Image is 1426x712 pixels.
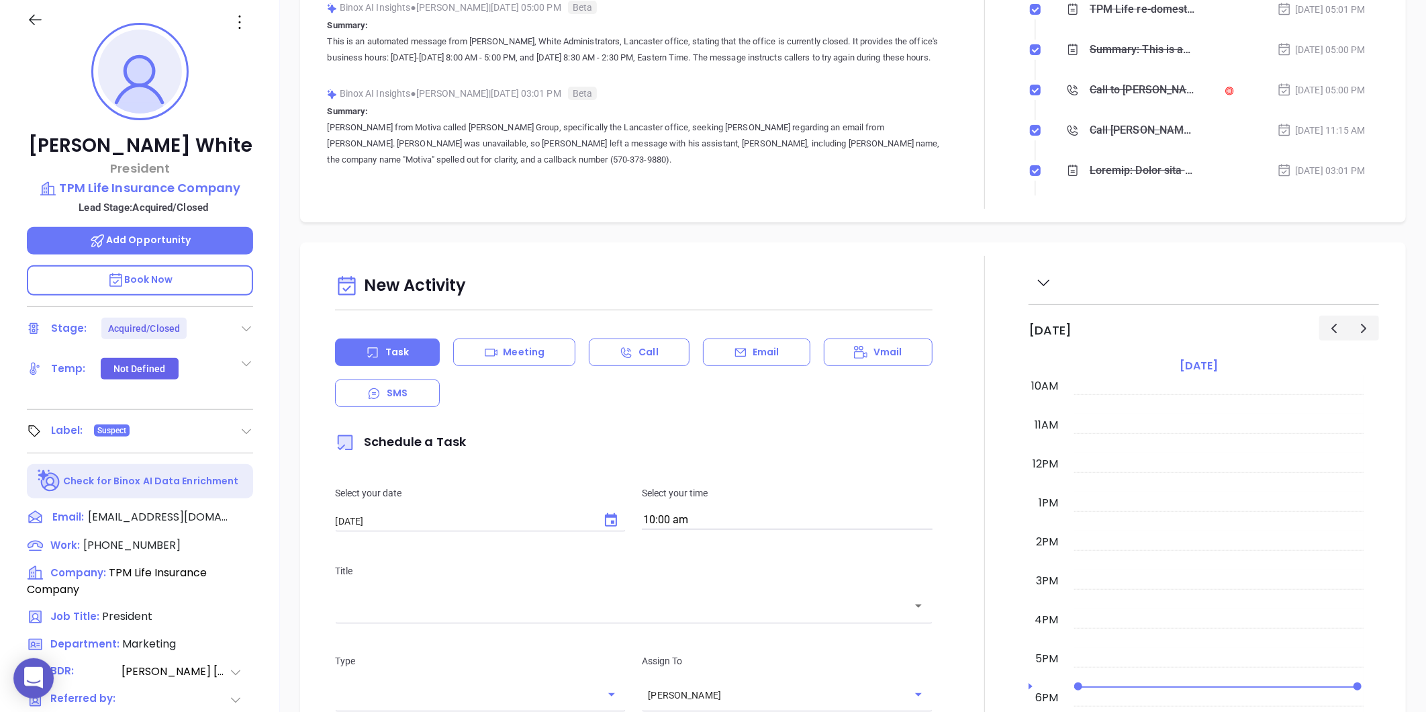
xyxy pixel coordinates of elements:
[50,566,106,580] span: Company:
[335,433,466,450] span: Schedule a Task
[108,318,181,339] div: Acquired/Closed
[51,359,86,379] div: Temp:
[50,691,120,708] span: Referred by:
[335,564,933,578] p: Title
[1319,316,1349,341] button: Previous day
[327,120,941,168] p: [PERSON_NAME] from Motiva called [PERSON_NAME] Group, specifically the Lancaster office, seeking ...
[1090,80,1196,100] div: Call to [PERSON_NAME]
[335,654,626,668] p: Type
[51,420,83,441] div: Label:
[1033,534,1061,550] div: 2pm
[122,636,176,652] span: Marketing
[1277,123,1366,138] div: [DATE] 11:15 AM
[873,345,902,359] p: Vmail
[1030,456,1061,472] div: 12pm
[385,345,409,359] p: Task
[1177,357,1221,375] a: [DATE]
[642,486,933,500] p: Select your time
[1090,161,1196,181] div: Loremip: Dolor sita Consec adipis Elitse Doeiu Tempo, incididuntut lab Etdolorem aliqua, enimadm ...
[1277,83,1366,97] div: [DATE] 05:00 PM
[1032,612,1061,628] div: 4pm
[1277,42,1366,57] div: [DATE] 05:00 PM
[327,106,368,116] b: Summary:
[1277,2,1366,17] div: [DATE] 05:01 PM
[335,515,592,528] input: MM/DD/YYYY
[410,88,416,99] span: ●
[113,358,165,380] div: Not Defined
[1349,316,1379,341] button: Next day
[52,509,84,527] span: Email:
[97,423,127,438] span: Suspect
[88,509,229,525] span: [EMAIL_ADDRESS][DOMAIN_NAME]
[89,233,191,247] span: Add Opportunity
[335,269,933,304] div: New Activity
[642,654,933,668] p: Assign To
[27,565,207,597] span: TPM Life Insurance Company
[598,507,624,534] button: Choose date, selected date is Sep 4, 2025
[122,664,229,680] span: [PERSON_NAME] [PERSON_NAME]
[327,34,941,66] p: This is an automated message from [PERSON_NAME], White Administrators, Lancaster office, stating ...
[1277,163,1366,178] div: [DATE] 03:01 PM
[568,87,597,100] span: Beta
[503,345,544,359] p: Meeting
[63,474,238,488] p: Check for Binox AI Data Enrichment
[1033,690,1061,706] div: 6pm
[1033,573,1061,589] div: 3pm
[50,609,99,623] span: Job Title:
[1029,378,1061,394] div: 10am
[27,134,253,158] p: [PERSON_NAME] White
[27,179,253,197] a: TPM Life Insurance Company
[50,637,120,651] span: Department:
[98,30,182,114] img: profile-user
[327,20,368,30] b: Summary:
[1090,40,1196,60] div: Summary: This is an automated message from [PERSON_NAME], White Administrators, [GEOGRAPHIC_DATA]...
[909,596,928,615] button: Open
[107,273,173,286] span: Book Now
[909,685,928,704] button: Open
[1090,120,1196,140] div: Call [PERSON_NAME] to follow up
[638,345,658,359] p: Call
[50,538,80,552] span: Work:
[568,1,597,14] span: Beta
[50,664,120,680] span: BDR:
[1029,323,1072,338] h2: [DATE]
[327,89,337,99] img: svg%3e
[335,486,626,500] p: Select your date
[102,609,152,624] span: President
[602,685,621,704] button: Open
[327,3,337,13] img: svg%3e
[51,318,87,339] div: Stage:
[410,2,416,13] span: ●
[34,199,253,216] p: Lead Stage: Acquired/Closed
[1032,417,1061,433] div: 11am
[1033,651,1061,667] div: 5pm
[83,537,181,553] span: [PHONE_NUMBER]
[387,386,408,400] p: SMS
[27,159,253,177] p: President
[1036,495,1061,511] div: 1pm
[753,345,779,359] p: Email
[327,83,941,103] div: Binox AI Insights [PERSON_NAME] | [DATE] 03:01 PM
[38,470,61,493] img: Ai-Enrich-DaqCidB-.svg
